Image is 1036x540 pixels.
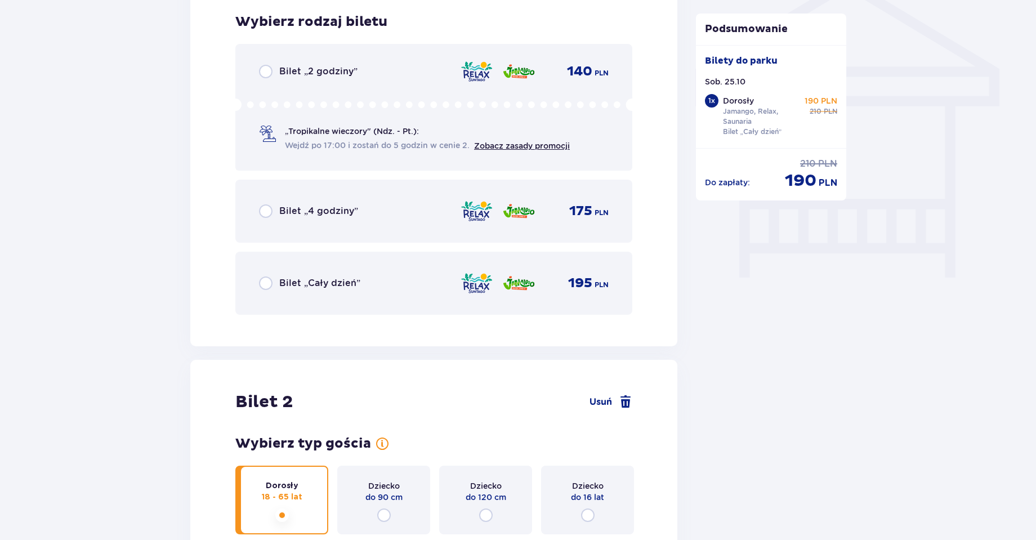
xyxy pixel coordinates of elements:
p: Jamango, Relax, Saunaria [723,106,801,127]
p: Bilet „Cały dzień” [723,127,782,137]
span: PLN [595,208,609,218]
span: 210 [810,106,821,117]
span: 175 [569,203,592,220]
span: Bilet „Cały dzień” [279,277,360,289]
p: Bilety do parku [705,55,778,67]
span: do 16 lat [571,492,604,503]
img: Jamango [502,271,535,295]
span: PLN [824,106,837,117]
span: PLN [819,177,837,189]
a: Zobacz zasady promocji [474,141,570,150]
span: Dorosły [266,480,298,492]
span: do 90 cm [365,492,403,503]
h3: Wybierz rodzaj biletu [235,14,387,30]
span: „Tropikalne wieczory" (Ndz. - Pt.): [285,126,419,137]
span: PLN [818,158,837,170]
p: Dorosły [723,95,754,106]
span: 140 [567,63,592,80]
span: Dziecko [368,480,400,492]
p: Podsumowanie [696,23,847,36]
h2: Bilet 2 [235,391,293,413]
img: Relax [460,271,493,295]
span: PLN [595,280,609,290]
span: 18 - 65 lat [262,492,302,503]
span: Dziecko [470,480,502,492]
span: Wejdź po 17:00 i zostań do 5 godzin w cenie 2. [285,140,470,151]
span: do 120 cm [466,492,506,503]
span: Bilet „2 godziny” [279,65,358,78]
img: Jamango [502,199,535,223]
div: 1 x [705,94,718,108]
h3: Wybierz typ gościa [235,435,371,452]
p: Sob. 25.10 [705,76,745,87]
img: Jamango [502,60,535,83]
span: PLN [595,68,609,78]
span: Bilet „4 godziny” [279,205,358,217]
span: 210 [800,158,816,170]
span: Usuń [590,396,612,408]
span: 190 [785,170,816,191]
span: Dziecko [572,480,604,492]
span: 195 [568,275,592,292]
img: Relax [460,199,493,223]
a: Usuń [590,395,632,409]
img: Relax [460,60,493,83]
p: 190 PLN [805,95,837,106]
p: Do zapłaty : [705,177,750,188]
